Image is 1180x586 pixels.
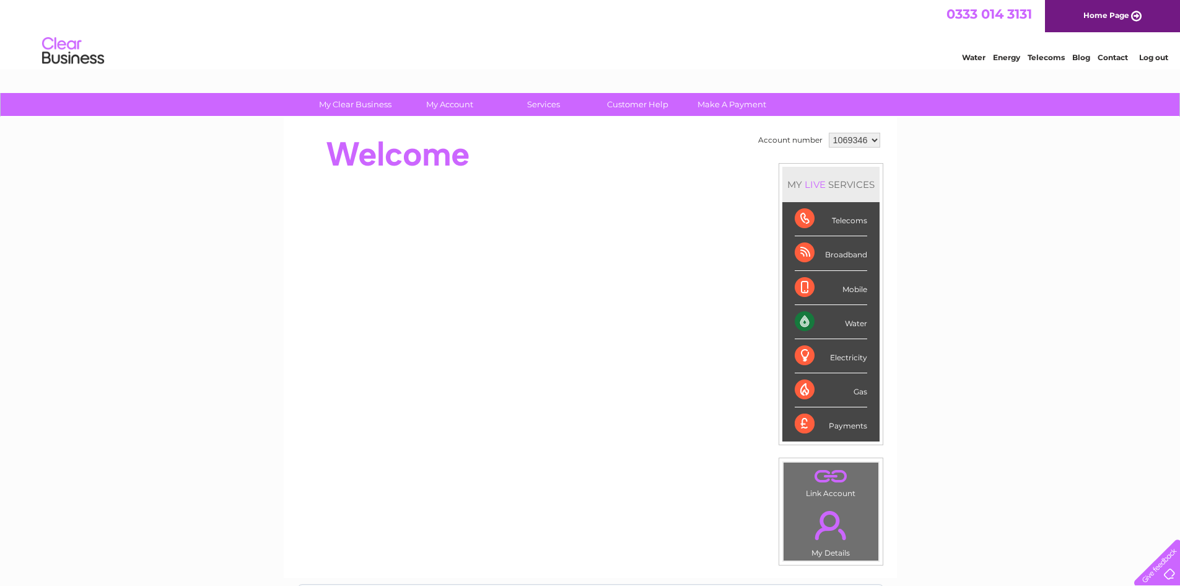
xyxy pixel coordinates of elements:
a: My Account [398,93,500,116]
a: . [787,504,875,547]
td: My Details [783,500,879,561]
div: Mobile [795,271,867,305]
a: 0333 014 3131 [946,6,1032,22]
div: Broadband [795,236,867,270]
a: Energy [993,53,1020,62]
a: Blog [1072,53,1090,62]
td: Link Account [783,462,879,501]
a: Services [492,93,595,116]
div: LIVE [802,179,828,190]
a: Telecoms [1028,53,1065,62]
div: Telecoms [795,202,867,236]
div: MY SERVICES [782,167,880,202]
div: Payments [795,407,867,441]
a: Contact [1098,53,1128,62]
a: Make A Payment [681,93,783,116]
a: Customer Help [587,93,689,116]
a: Water [962,53,986,62]
div: Gas [795,373,867,407]
div: Water [795,305,867,339]
div: Electricity [795,339,867,373]
a: Log out [1139,53,1168,62]
a: . [787,466,875,487]
div: Clear Business is a trading name of Verastar Limited (registered in [GEOGRAPHIC_DATA] No. 3667643... [298,7,883,60]
img: logo.png [42,32,105,70]
a: My Clear Business [304,93,406,116]
td: Account number [755,130,826,151]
